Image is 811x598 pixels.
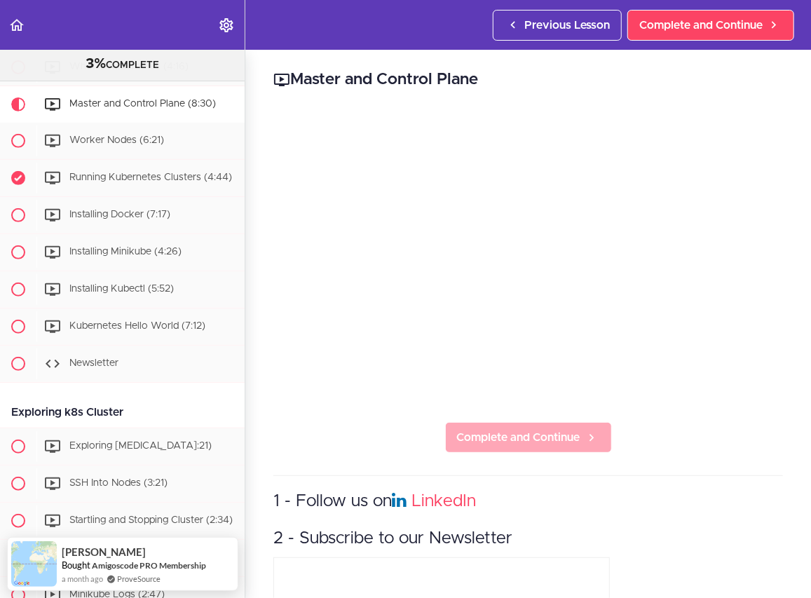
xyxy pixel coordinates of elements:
[62,546,146,558] span: [PERSON_NAME]
[69,99,216,109] span: Master and Control Plane (8:30)
[69,321,205,331] span: Kubernetes Hello World (7:12)
[69,172,232,182] span: Running Kubernetes Clusters (4:44)
[627,10,794,41] a: Complete and Continue
[69,441,212,451] span: Exploring [MEDICAL_DATA]:21)
[69,247,182,257] span: Installing Minikube (4:26)
[524,17,610,34] span: Previous Lesson
[273,527,783,550] h3: 2 - Subscribe to our Newsletter
[218,17,235,34] svg: Settings Menu
[69,135,164,145] span: Worker Nodes (6:21)
[69,284,174,294] span: Installing Kubectl (5:52)
[117,573,161,585] a: ProveSource
[273,68,783,92] h2: Master and Control Plane
[273,113,783,400] iframe: Video Player
[69,478,168,488] span: SSH Into Nodes (3:21)
[273,490,783,513] h3: 1 - Follow us on
[86,57,106,71] span: 3%
[493,10,622,41] a: Previous Lesson
[457,429,580,446] span: Complete and Continue
[62,573,103,585] span: a month ago
[92,560,206,571] a: Amigoscode PRO Membership
[18,55,227,74] div: COMPLETE
[445,422,612,453] a: Complete and Continue
[69,210,170,219] span: Installing Docker (7:17)
[411,493,476,510] a: LinkedIn
[69,358,118,368] span: Newsletter
[69,515,233,525] span: Startling and Stopping Cluster (2:34)
[8,17,25,34] svg: Back to course curriculum
[639,17,763,34] span: Complete and Continue
[11,541,57,587] img: provesource social proof notification image
[62,559,90,571] span: Bought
